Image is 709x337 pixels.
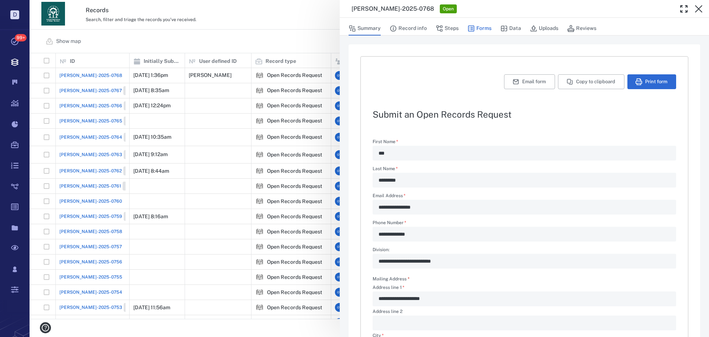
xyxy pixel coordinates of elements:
[373,200,676,215] div: Email Address
[390,21,427,36] button: Record info
[373,139,676,146] label: First Name
[373,110,676,119] h2: Submit an Open Records Request
[373,247,676,254] label: Division:
[373,285,676,291] label: Address line 1
[691,1,706,16] button: Close
[467,21,491,36] button: Forms
[373,166,676,173] label: Last Name
[500,21,521,36] button: Data
[373,173,676,188] div: Last Name
[10,10,19,19] p: D
[352,4,434,13] h3: [PERSON_NAME]-2025-0768
[373,220,676,227] label: Phone Number
[627,74,676,89] button: Print form
[373,193,676,200] label: Email Address
[567,21,596,36] button: Reviews
[436,21,459,36] button: Steps
[17,5,32,12] span: Help
[530,21,558,36] button: Uploads
[677,1,691,16] button: Toggle Fullscreen
[349,21,381,36] button: Summary
[373,309,676,316] label: Address line 2
[504,74,555,89] button: Email form
[558,74,624,89] button: Copy to clipboard
[373,254,676,269] div: Division:
[373,276,410,282] label: Mailing Address
[373,227,676,242] div: Phone Number
[408,276,410,282] span: required
[373,146,676,161] div: First Name
[15,34,27,41] span: 99+
[441,6,455,12] span: Open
